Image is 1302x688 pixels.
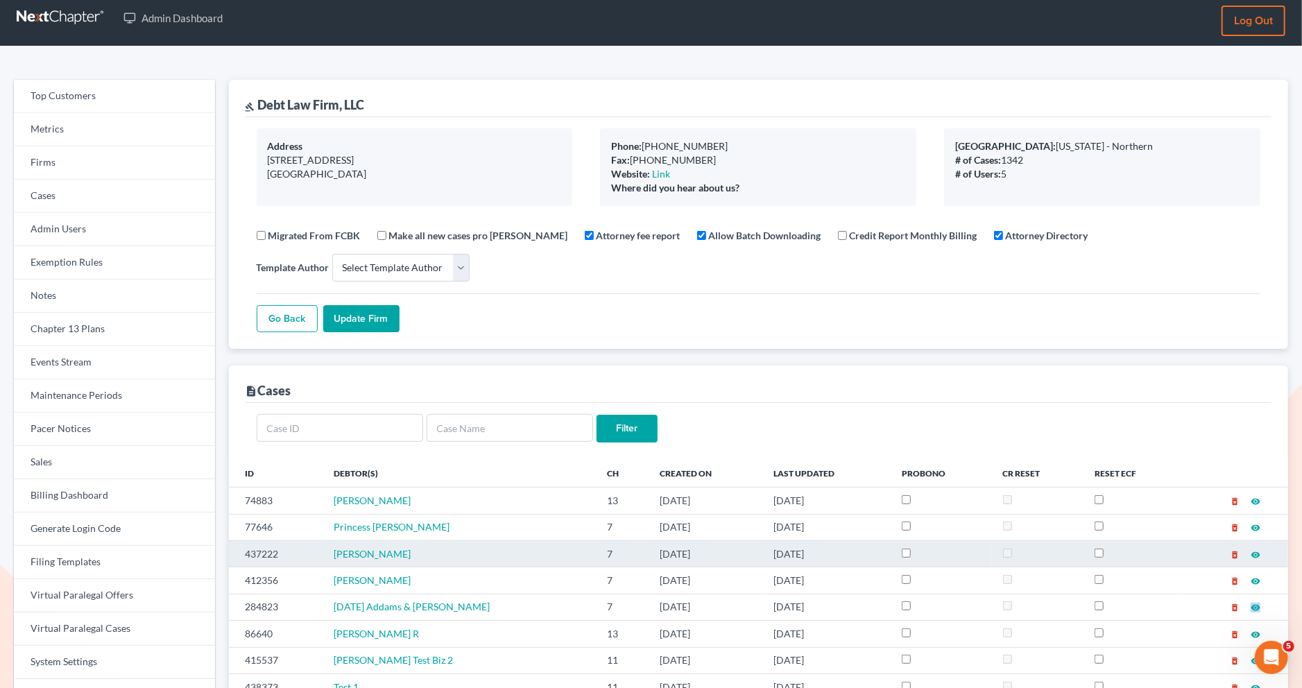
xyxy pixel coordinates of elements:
i: visibility [1251,497,1260,506]
label: Migrated From FCBK [268,228,361,243]
i: visibility [1251,656,1260,666]
b: Website: [611,168,650,180]
i: gavel [246,102,255,112]
td: [DATE] [762,594,890,620]
b: Address [268,140,303,152]
a: visibility [1251,574,1260,586]
th: Debtor(s) [323,459,597,487]
label: Attorney Directory [1006,228,1088,243]
span: 5 [1283,641,1294,652]
th: Created On [649,459,762,487]
a: Maintenance Periods [14,379,215,413]
label: Attorney fee report [597,228,680,243]
a: Admin Users [14,213,215,246]
a: [PERSON_NAME] [334,574,411,586]
a: Princess [PERSON_NAME] [334,521,449,533]
td: 7 [597,540,649,567]
div: [GEOGRAPHIC_DATA] [268,167,562,181]
a: Go Back [257,305,318,333]
b: # of Users: [955,168,1001,180]
b: [GEOGRAPHIC_DATA]: [955,140,1056,152]
a: Sales [14,446,215,479]
i: delete_forever [1230,576,1240,586]
span: [PERSON_NAME] [334,548,411,560]
th: ProBono [891,459,992,487]
span: [DATE] Addams & [PERSON_NAME] [334,601,490,612]
a: delete_forever [1230,654,1240,666]
a: Cases [14,180,215,213]
div: 1342 [955,153,1249,167]
td: [DATE] [762,514,890,540]
td: [DATE] [762,540,890,567]
i: delete_forever [1230,603,1240,612]
i: delete_forever [1230,497,1240,506]
a: Top Customers [14,80,215,113]
input: Update Firm [323,305,400,333]
a: visibility [1251,628,1260,639]
a: delete_forever [1230,548,1240,560]
td: [DATE] [649,594,762,620]
label: Credit Report Monthly Billing [850,228,977,243]
a: Exemption Rules [14,246,215,279]
input: Case ID [257,414,423,442]
i: visibility [1251,576,1260,586]
th: CR Reset [992,459,1083,487]
div: [PHONE_NUMBER] [611,153,905,167]
a: Billing Dashboard [14,479,215,513]
a: Admin Dashboard [117,6,230,31]
a: [PERSON_NAME] R [334,628,419,639]
td: 86640 [229,621,323,647]
td: [DATE] [649,488,762,514]
td: [DATE] [762,567,890,594]
td: 7 [597,594,649,620]
i: delete_forever [1230,550,1240,560]
td: 13 [597,621,649,647]
a: Virtual Paralegal Cases [14,612,215,646]
b: Where did you hear about us? [611,182,739,193]
td: [DATE] [649,621,762,647]
a: Notes [14,279,215,313]
a: delete_forever [1230,574,1240,586]
td: 284823 [229,594,323,620]
a: Filing Templates [14,546,215,579]
label: Template Author [257,260,329,275]
a: Pacer Notices [14,413,215,446]
a: delete_forever [1230,601,1240,612]
th: Reset ECF [1083,459,1181,487]
td: 13 [597,488,649,514]
td: 7 [597,567,649,594]
th: Last Updated [762,459,890,487]
i: description [246,385,258,397]
a: visibility [1251,548,1260,560]
td: [DATE] [649,540,762,567]
label: Allow Batch Downloading [709,228,821,243]
div: [PHONE_NUMBER] [611,139,905,153]
a: Firms [14,146,215,180]
b: Phone: [611,140,642,152]
i: delete_forever [1230,656,1240,666]
i: visibility [1251,630,1260,639]
i: delete_forever [1230,523,1240,533]
a: Link [652,168,670,180]
b: # of Cases: [955,154,1001,166]
a: [PERSON_NAME] Test Biz 2 [334,654,453,666]
div: 5 [955,167,1249,181]
a: Generate Login Code [14,513,215,546]
a: Virtual Paralegal Offers [14,579,215,612]
a: [PERSON_NAME] [334,495,411,506]
input: Case Name [427,414,593,442]
a: Log out [1222,6,1285,36]
td: 412356 [229,567,323,594]
i: visibility [1251,603,1260,612]
a: Metrics [14,113,215,146]
a: delete_forever [1230,628,1240,639]
label: Make all new cases pro [PERSON_NAME] [389,228,568,243]
td: 7 [597,514,649,540]
i: visibility [1251,550,1260,560]
iframe: Intercom live chat [1255,641,1288,674]
a: visibility [1251,654,1260,666]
